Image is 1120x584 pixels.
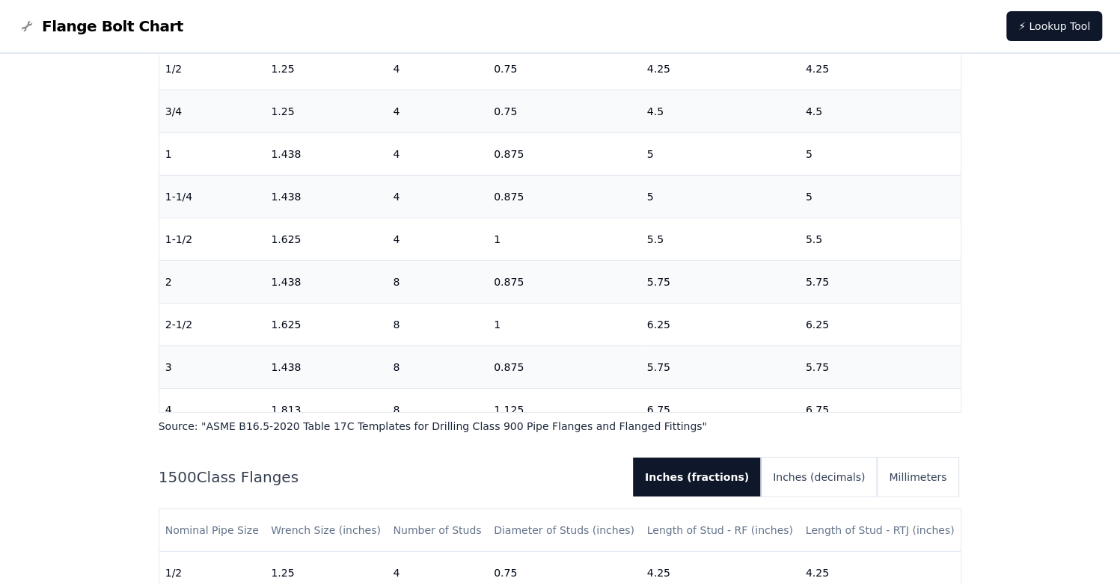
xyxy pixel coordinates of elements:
th: Wrench Size (inches) [265,509,387,552]
td: 4 [159,388,266,431]
td: 1 [488,218,641,260]
td: 8 [387,345,488,388]
h2: 1500 Class Flanges [159,467,621,488]
td: 6.75 [800,388,961,431]
td: 4 [387,90,488,132]
td: 0.75 [488,47,641,90]
td: 5 [800,132,961,175]
td: 5.5 [641,218,800,260]
th: Diameter of Studs (inches) [488,509,641,552]
td: 1.438 [265,175,387,218]
td: 5 [800,175,961,218]
td: 8 [387,303,488,345]
td: 1.438 [265,260,387,303]
td: 3/4 [159,90,266,132]
span: Flange Bolt Chart [42,16,183,37]
button: Millimeters [877,458,958,497]
th: Number of Studs [387,509,488,552]
th: Nominal Pipe Size [159,509,266,552]
td: 6.25 [641,303,800,345]
td: 1.125 [488,388,641,431]
td: 1 [159,132,266,175]
button: Inches (fractions) [633,458,761,497]
td: 4.5 [641,90,800,132]
td: 1.25 [265,90,387,132]
td: 4 [387,132,488,175]
td: 6.75 [641,388,800,431]
img: Flange Bolt Chart Logo [18,17,36,35]
td: 4.5 [800,90,961,132]
td: 4 [387,175,488,218]
td: 1.25 [265,47,387,90]
td: 8 [387,388,488,431]
a: Flange Bolt Chart LogoFlange Bolt Chart [18,16,183,37]
td: 2-1/2 [159,303,266,345]
td: 4 [387,218,488,260]
td: 1-1/4 [159,175,266,218]
p: Source: " ASME B16.5-2020 Table 17C Templates for Drilling Class 900 Pipe Flanges and Flanged Fit... [159,419,962,434]
td: 1.813 [265,388,387,431]
td: 3 [159,345,266,388]
td: 1.438 [265,345,387,388]
td: 0.875 [488,345,641,388]
td: 4.25 [641,47,800,90]
th: Length of Stud - RF (inches) [641,509,800,552]
td: 1.625 [265,218,387,260]
td: 5.75 [800,345,961,388]
td: 5.5 [800,218,961,260]
td: 0.875 [488,175,641,218]
td: 1-1/2 [159,218,266,260]
td: 0.875 [488,132,641,175]
td: 6.25 [800,303,961,345]
td: 2 [159,260,266,303]
td: 8 [387,260,488,303]
td: 5.75 [641,260,800,303]
td: 0.75 [488,90,641,132]
th: Length of Stud - RTJ (inches) [800,509,961,552]
button: Inches (decimals) [761,458,877,497]
td: 1.625 [265,303,387,345]
td: 4 [387,47,488,90]
td: 5 [641,132,800,175]
td: 1.438 [265,132,387,175]
a: ⚡ Lookup Tool [1006,11,1102,41]
td: 1 [488,303,641,345]
td: 4.25 [800,47,961,90]
td: 5.75 [641,345,800,388]
td: 1/2 [159,47,266,90]
td: 0.875 [488,260,641,303]
td: 5.75 [800,260,961,303]
td: 5 [641,175,800,218]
